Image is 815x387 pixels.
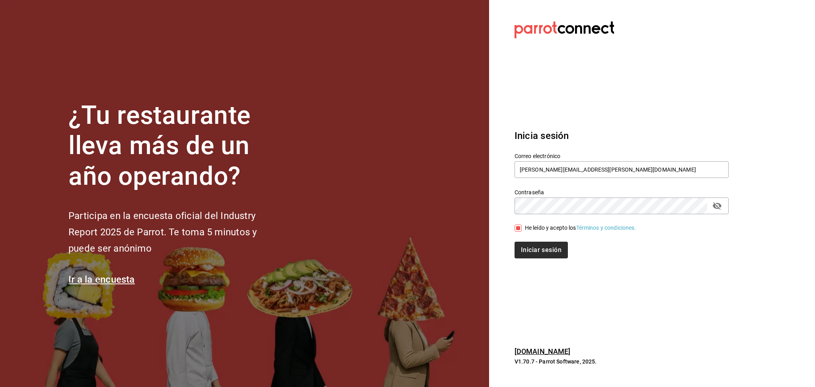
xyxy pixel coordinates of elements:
h3: Inicia sesión [515,129,729,143]
a: Ir a la encuesta [68,274,135,285]
p: V1.70.7 - Parrot Software, 2025. [515,358,729,365]
a: [DOMAIN_NAME] [515,347,571,356]
h2: Participa en la encuesta oficial del Industry Report 2025 de Parrot. Te toma 5 minutos y puede se... [68,208,283,256]
button: Iniciar sesión [515,242,568,258]
input: Ingresa tu correo electrónico [515,161,729,178]
a: Términos y condiciones. [576,225,636,231]
button: passwordField [710,199,724,213]
label: Contraseña [515,189,729,195]
h1: ¿Tu restaurante lleva más de un año operando? [68,100,283,192]
label: Correo electrónico [515,153,729,158]
div: He leído y acepto los [525,224,636,232]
